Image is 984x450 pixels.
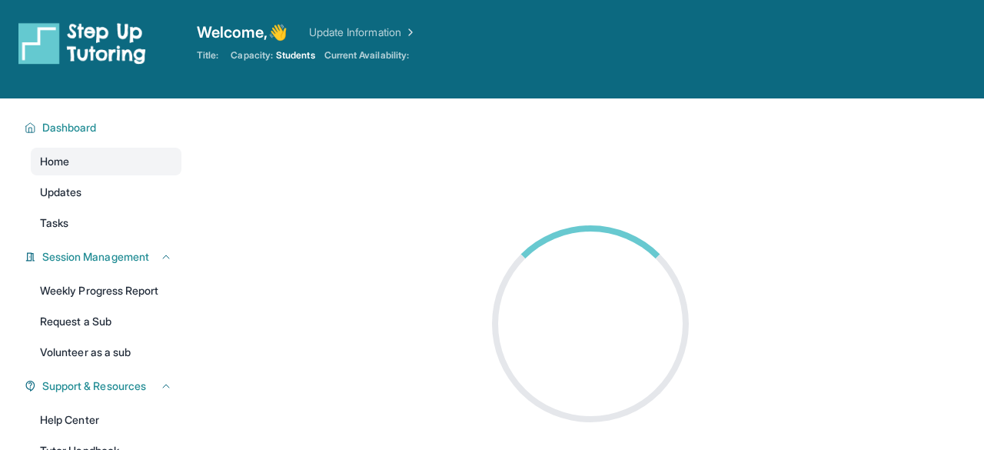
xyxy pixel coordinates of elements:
[40,185,82,200] span: Updates
[309,25,417,40] a: Update Information
[31,178,181,206] a: Updates
[31,277,181,305] a: Weekly Progress Report
[40,154,69,169] span: Home
[401,25,417,40] img: Chevron Right
[197,49,218,62] span: Title:
[231,49,273,62] span: Capacity:
[197,22,288,43] span: Welcome, 👋
[31,209,181,237] a: Tasks
[31,148,181,175] a: Home
[276,49,315,62] span: Students
[36,249,172,265] button: Session Management
[324,49,409,62] span: Current Availability:
[42,120,97,135] span: Dashboard
[36,378,172,394] button: Support & Resources
[18,22,146,65] img: logo
[31,308,181,335] a: Request a Sub
[36,120,172,135] button: Dashboard
[31,338,181,366] a: Volunteer as a sub
[42,378,146,394] span: Support & Resources
[31,406,181,434] a: Help Center
[40,215,68,231] span: Tasks
[42,249,149,265] span: Session Management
